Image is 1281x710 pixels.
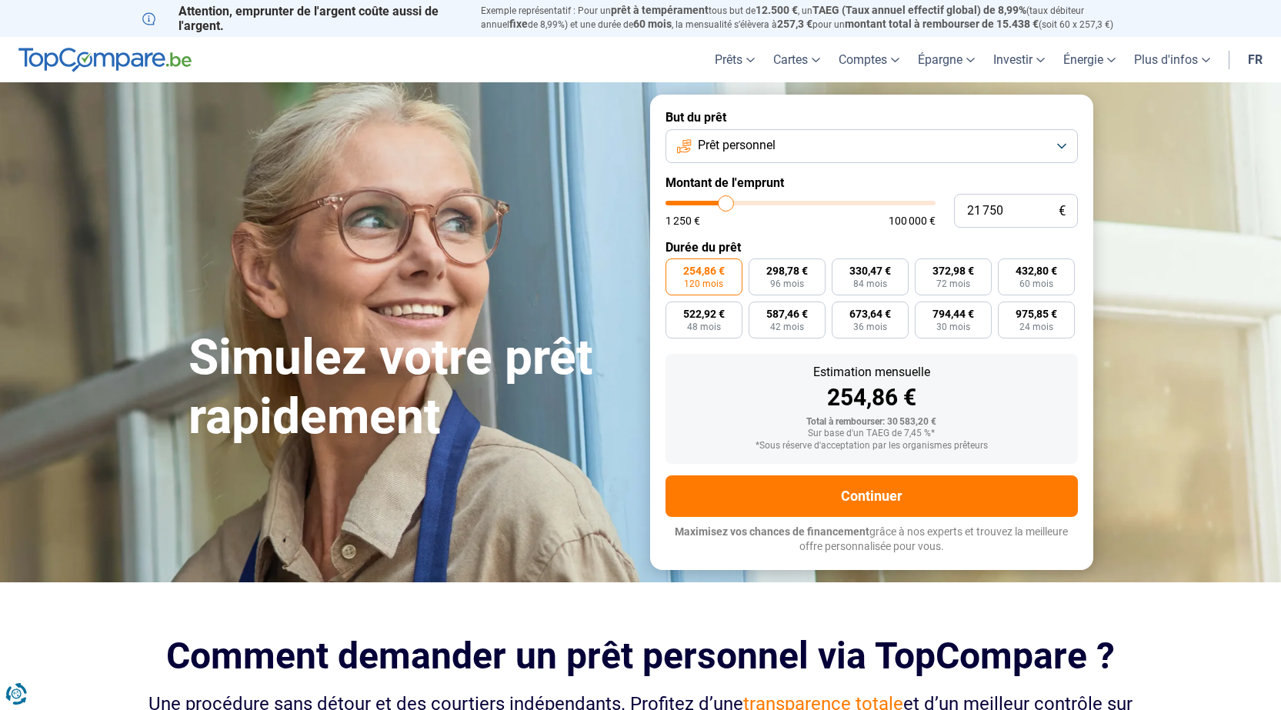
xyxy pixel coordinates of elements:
[678,386,1066,409] div: 254,86 €
[611,4,709,16] span: prêt à tempérament
[936,279,970,288] span: 72 mois
[909,37,984,82] a: Épargne
[764,37,829,82] a: Cartes
[683,308,725,319] span: 522,92 €
[1016,265,1057,276] span: 432,80 €
[142,4,462,33] p: Attention, emprunter de l'argent coûte aussi de l'argent.
[766,308,808,319] span: 587,46 €
[777,18,812,30] span: 257,3 €
[509,18,528,30] span: fixe
[1059,205,1066,218] span: €
[687,322,721,332] span: 48 mois
[678,417,1066,428] div: Total à rembourser: 30 583,20 €
[1019,322,1053,332] span: 24 mois
[684,279,723,288] span: 120 mois
[1125,37,1219,82] a: Plus d'infos
[675,525,869,538] span: Maximisez vos chances de financement
[770,279,804,288] span: 96 mois
[932,308,974,319] span: 794,44 €
[683,265,725,276] span: 254,86 €
[666,215,700,226] span: 1 250 €
[849,308,891,319] span: 673,64 €
[678,366,1066,378] div: Estimation mensuelle
[666,475,1078,517] button: Continuer
[706,37,764,82] a: Prêts
[1016,308,1057,319] span: 975,85 €
[853,279,887,288] span: 84 mois
[932,265,974,276] span: 372,98 €
[936,322,970,332] span: 30 mois
[853,322,887,332] span: 36 mois
[756,4,798,16] span: 12.500 €
[698,137,776,154] span: Prêt personnel
[1019,279,1053,288] span: 60 mois
[666,240,1078,255] label: Durée du prêt
[984,37,1054,82] a: Investir
[889,215,936,226] span: 100 000 €
[766,265,808,276] span: 298,78 €
[770,322,804,332] span: 42 mois
[812,4,1026,16] span: TAEG (Taux annuel effectif global) de 8,99%
[1239,37,1272,82] a: fr
[849,265,891,276] span: 330,47 €
[188,328,632,447] h1: Simulez votre prêt rapidement
[18,48,192,72] img: TopCompare
[829,37,909,82] a: Comptes
[845,18,1039,30] span: montant total à rembourser de 15.438 €
[666,110,1078,125] label: But du prêt
[666,175,1078,190] label: Montant de l'emprunt
[678,428,1066,439] div: Sur base d'un TAEG de 7,45 %*
[666,129,1078,163] button: Prêt personnel
[1054,37,1125,82] a: Énergie
[678,441,1066,452] div: *Sous réserve d'acceptation par les organismes prêteurs
[633,18,672,30] span: 60 mois
[142,635,1139,677] h2: Comment demander un prêt personnel via TopCompare ?
[481,4,1139,32] p: Exemple représentatif : Pour un tous but de , un (taux débiteur annuel de 8,99%) et une durée de ...
[666,525,1078,555] p: grâce à nos experts et trouvez la meilleure offre personnalisée pour vous.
